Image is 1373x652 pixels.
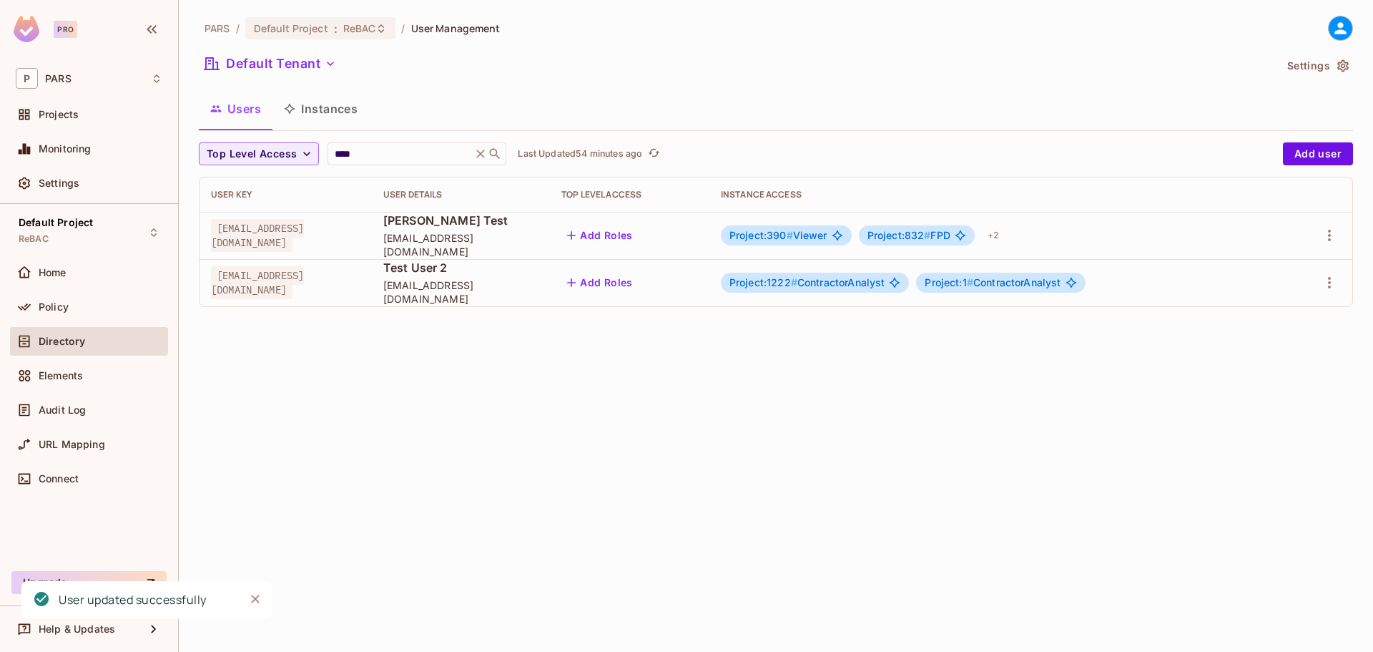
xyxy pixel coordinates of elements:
span: ReBAC [19,233,49,245]
span: # [967,276,973,288]
div: User Key [211,189,360,200]
button: Top Level Access [199,142,319,165]
span: Elements [39,370,83,381]
div: User Details [383,189,538,200]
div: Pro [54,21,77,38]
span: [PERSON_NAME] Test [383,213,538,228]
span: [EMAIL_ADDRESS][DOMAIN_NAME] [211,266,304,299]
span: Settings [39,177,79,189]
span: Home [39,267,67,278]
span: : [333,23,338,34]
span: Project:832 [867,229,931,241]
button: Settings [1281,54,1353,77]
button: Close [245,588,266,610]
span: Workspace: PARS [45,73,72,84]
button: Users [199,91,272,127]
button: Instances [272,91,369,127]
span: # [787,229,793,241]
div: + 2 [982,224,1005,247]
span: ContractorAnalyst [729,277,885,288]
span: Viewer [729,230,827,241]
p: Last Updated 54 minutes ago [518,148,642,160]
img: SReyMgAAAABJRU5ErkJggg== [14,16,39,42]
button: Add user [1283,142,1353,165]
li: / [401,21,405,35]
span: Click to refresh data [642,145,662,162]
span: Project:1 [925,276,973,288]
span: ContractorAnalyst [925,277,1060,288]
span: [EMAIL_ADDRESS][DOMAIN_NAME] [211,219,304,252]
span: Project:390 [729,229,793,241]
span: Top Level Access [207,145,297,163]
span: Directory [39,336,85,347]
div: Instance Access [721,189,1273,200]
span: User Management [411,21,501,35]
span: # [924,229,930,241]
div: Top Level Access [561,189,698,200]
span: Default Project [19,217,93,228]
span: # [791,276,797,288]
span: Test User 2 [383,260,538,276]
span: Connect [39,473,79,485]
span: ReBAC [343,21,376,35]
span: refresh [648,147,660,161]
button: Add Roles [561,271,639,294]
span: Projects [39,109,79,120]
button: Add Roles [561,224,639,247]
span: Monitoring [39,143,92,155]
button: refresh [645,145,662,162]
span: [EMAIL_ADDRESS][DOMAIN_NAME] [383,278,538,306]
span: the active workspace [205,21,230,35]
button: Default Tenant [199,52,342,75]
div: User updated successfully [59,591,207,609]
li: / [236,21,240,35]
span: Default Project [254,21,328,35]
span: Project:1222 [729,276,797,288]
span: P [16,68,38,89]
span: Audit Log [39,404,86,416]
span: [EMAIL_ADDRESS][DOMAIN_NAME] [383,231,538,258]
span: FPD [867,230,950,241]
span: Policy [39,301,69,313]
span: URL Mapping [39,439,105,450]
